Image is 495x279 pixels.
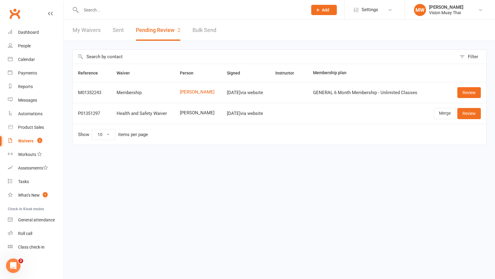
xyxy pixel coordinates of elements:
span: Add [322,8,329,12]
a: Dashboard [8,26,64,39]
div: People [18,43,31,48]
input: Search... [79,6,303,14]
div: Product Sales [18,125,44,130]
div: What's New [18,193,40,198]
span: Reference [78,71,105,75]
a: Review [457,87,481,98]
span: 2 [37,138,42,143]
input: Search by contact [73,50,456,64]
a: Calendar [8,53,64,66]
a: Automations [8,107,64,121]
span: Signed [227,71,247,75]
div: Membership [117,90,169,95]
div: Workouts [18,152,36,157]
button: Add [311,5,337,15]
a: Payments [8,66,64,80]
a: Merge [434,108,456,119]
div: MW [414,4,426,16]
span: 1 [43,192,48,197]
span: Waiver [117,71,136,75]
a: Roll call [8,227,64,240]
div: Dashboard [18,30,39,35]
a: General attendance kiosk mode [8,213,64,227]
div: Roll call [18,231,32,236]
span: Person [180,71,200,75]
button: Filter [456,50,486,64]
div: items per page [118,132,148,137]
div: Reports [18,84,33,89]
div: Automations [18,111,42,116]
a: People [8,39,64,53]
div: GENERAL 6 Month Membership - Unlimited Classes [313,90,421,95]
span: 2 [18,258,23,263]
span: 2 [177,27,180,33]
a: Waivers 2 [8,134,64,148]
button: Signed [227,69,247,77]
div: Vision Muay Thai [429,10,463,15]
th: Membership plan [308,64,427,82]
iframe: Intercom live chat [6,258,20,273]
div: Show [78,129,148,140]
span: Settings [362,3,378,17]
div: M01352243 [78,90,106,95]
button: Waiver [117,69,136,77]
div: [PERSON_NAME] [429,5,463,10]
a: Review [457,108,481,119]
div: Assessments [18,166,48,170]
div: General attendance [18,217,55,222]
a: Bulk Send [193,20,216,41]
span: Instructor [275,71,301,75]
button: Reference [78,69,105,77]
div: Messages [18,98,37,103]
a: Product Sales [8,121,64,134]
div: Calendar [18,57,35,62]
div: Payments [18,71,37,75]
a: [PERSON_NAME] [180,90,216,95]
a: Reports [8,80,64,94]
div: Filter [468,53,478,60]
a: Class kiosk mode [8,240,64,254]
div: P01351297 [78,111,106,116]
div: Health and Safety Waiver [117,111,169,116]
a: Clubworx [7,6,22,21]
button: Pending Review2 [136,20,180,41]
div: [DATE] via website [227,90,265,95]
a: My Waivers [73,20,101,41]
div: Tasks [18,179,29,184]
a: Workouts [8,148,64,161]
a: Sent [113,20,124,41]
a: What's New1 [8,189,64,202]
a: Messages [8,94,64,107]
span: [PERSON_NAME] [180,110,216,116]
div: [DATE] via website [227,111,265,116]
button: Instructor [275,69,301,77]
a: Assessments [8,161,64,175]
div: Class check-in [18,245,45,249]
button: Person [180,69,200,77]
a: Tasks [8,175,64,189]
div: Waivers [18,138,33,143]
